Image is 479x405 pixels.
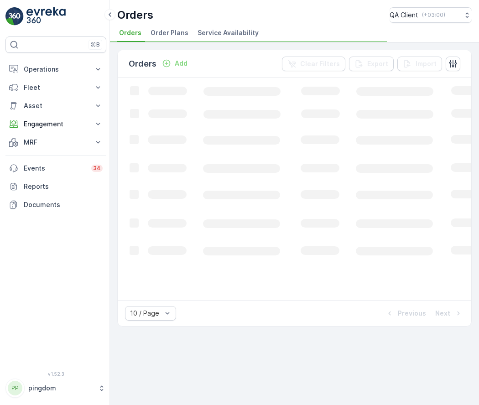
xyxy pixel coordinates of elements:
[129,57,156,70] p: Orders
[5,177,106,196] a: Reports
[367,59,388,68] p: Export
[198,28,259,37] span: Service Availability
[24,65,88,74] p: Operations
[24,200,103,209] p: Documents
[5,133,106,151] button: MRF
[24,119,88,129] p: Engagement
[24,164,86,173] p: Events
[435,309,450,318] p: Next
[24,182,103,191] p: Reports
[5,196,106,214] a: Documents
[384,308,427,319] button: Previous
[5,159,106,177] a: Events34
[390,7,472,23] button: QA Client(+03:00)
[26,7,66,26] img: logo_light-DOdMpM7g.png
[5,7,24,26] img: logo
[300,59,340,68] p: Clear Filters
[24,101,88,110] p: Asset
[5,97,106,115] button: Asset
[8,381,22,395] div: PP
[5,371,106,377] span: v 1.52.3
[416,59,437,68] p: Import
[28,384,94,393] p: pingdom
[5,78,106,97] button: Fleet
[398,309,426,318] p: Previous
[434,308,464,319] button: Next
[119,28,141,37] span: Orders
[282,57,345,71] button: Clear Filters
[5,379,106,398] button: PPpingdom
[117,8,153,22] p: Orders
[24,83,88,92] p: Fleet
[24,138,88,147] p: MRF
[397,57,442,71] button: Import
[349,57,394,71] button: Export
[175,59,187,68] p: Add
[151,28,188,37] span: Order Plans
[5,60,106,78] button: Operations
[390,10,418,20] p: QA Client
[91,41,100,48] p: ⌘B
[158,58,191,69] button: Add
[422,11,445,19] p: ( +03:00 )
[5,115,106,133] button: Engagement
[93,165,101,172] p: 34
